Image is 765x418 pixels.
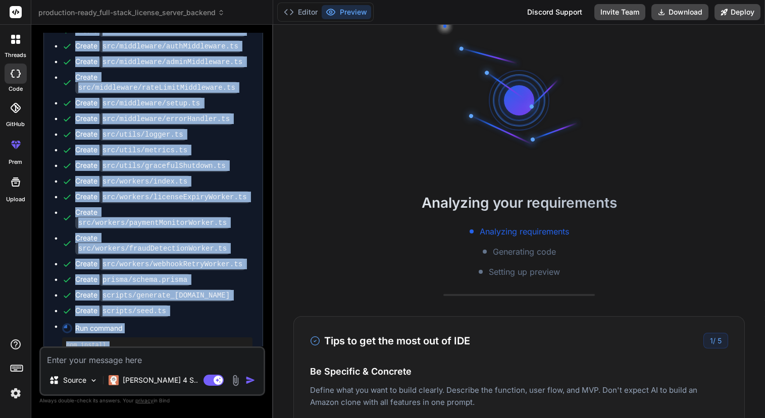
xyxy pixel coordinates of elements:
h4: Be Specific & Concrete [310,365,728,378]
span: 1 [710,336,713,345]
img: attachment [230,375,241,386]
label: threads [5,51,26,59]
div: Create [75,259,245,269]
div: Create [75,306,169,316]
p: [PERSON_NAME] 4 S.. [123,375,198,385]
code: src/middleware/errorHandler.ts [99,113,233,125]
p: Always double-check its answers. Your in Bind [39,396,265,405]
div: Discord Support [521,4,588,20]
code: src/workers/fraudDetectionWorker.ts [75,243,230,255]
code: src/middleware/rateLimitMiddleware.ts [75,82,238,94]
code: src/middleware/adminMiddleware.ts [99,56,245,68]
button: Deploy [715,4,760,20]
div: Create [75,145,190,155]
div: Create [75,98,203,108]
span: Generating code [493,246,556,258]
h2: Analyzing your requirements [273,192,765,213]
span: 5 [718,336,722,345]
div: Create [75,25,245,36]
img: Claude 4 Sonnet [109,375,119,385]
div: Create [75,113,233,124]
div: Create [75,274,190,285]
code: prisma/schema.prisma [99,274,190,286]
img: icon [245,375,256,385]
label: prem [9,158,22,166]
button: Editor [280,5,322,19]
code: src/workers/webhookRetryWorker.ts [99,258,245,270]
span: Run command [75,323,252,333]
pre: npm install [66,341,248,349]
div: Create [75,233,252,254]
div: Create [75,160,229,171]
span: privacy [135,397,154,403]
span: Analyzing requirements [480,225,569,237]
label: Upload [6,195,25,204]
h3: Tips to get the most out of IDE [310,333,470,348]
code: src/middleware/setup.ts [99,97,203,109]
img: Pick Models [89,376,98,385]
code: scripts/seed.ts [99,305,169,317]
label: code [9,85,23,93]
button: Invite Team [594,4,645,20]
code: src/middleware/authMiddleware.ts [99,40,241,52]
code: src/utils/gracefulShutdown.ts [99,160,229,172]
div: Create [75,176,190,187]
code: src/workers/licenseExpiryWorker.ts [99,191,250,203]
label: GitHub [6,120,25,129]
div: Create [75,72,252,93]
div: Create [75,41,241,51]
code: src/workers/paymentMonitorWorker.ts [75,217,230,229]
div: Create [75,129,186,140]
p: Source [63,375,86,385]
code: src/workers/index.ts [99,175,190,188]
div: Create [75,56,245,67]
div: / [703,333,728,348]
div: Create [75,207,252,228]
div: Create [75,192,250,202]
code: src/utils/metrics.ts [99,144,190,156]
div: Create [75,290,233,301]
button: Download [651,4,708,20]
img: settings [7,385,24,402]
code: scripts/generate_[DOMAIN_NAME] [99,289,233,302]
code: src/utils/logger.ts [99,129,186,141]
span: Setting up preview [489,266,560,278]
button: Preview [322,5,371,19]
span: production-ready_full-stack_license_server_backend [38,8,225,18]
